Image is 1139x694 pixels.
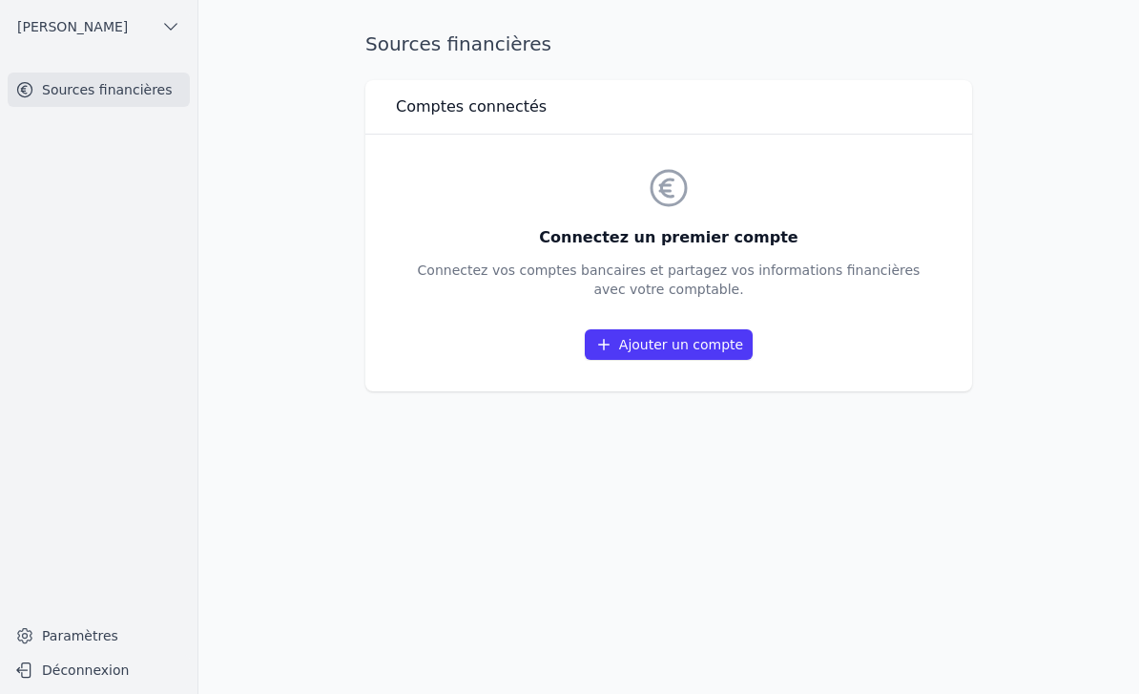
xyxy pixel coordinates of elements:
h1: Sources financières [365,31,551,57]
p: Connectez vos comptes bancaires et partagez vos informations financières avec votre comptable. [418,261,921,299]
button: Déconnexion [8,655,190,685]
span: [PERSON_NAME] [17,17,128,36]
h3: Connectez un premier compte [418,226,921,249]
h3: Comptes connectés [396,95,547,118]
button: [PERSON_NAME] [8,11,190,42]
a: Paramètres [8,620,190,651]
a: Ajouter un compte [585,329,753,360]
a: Sources financières [8,73,190,107]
